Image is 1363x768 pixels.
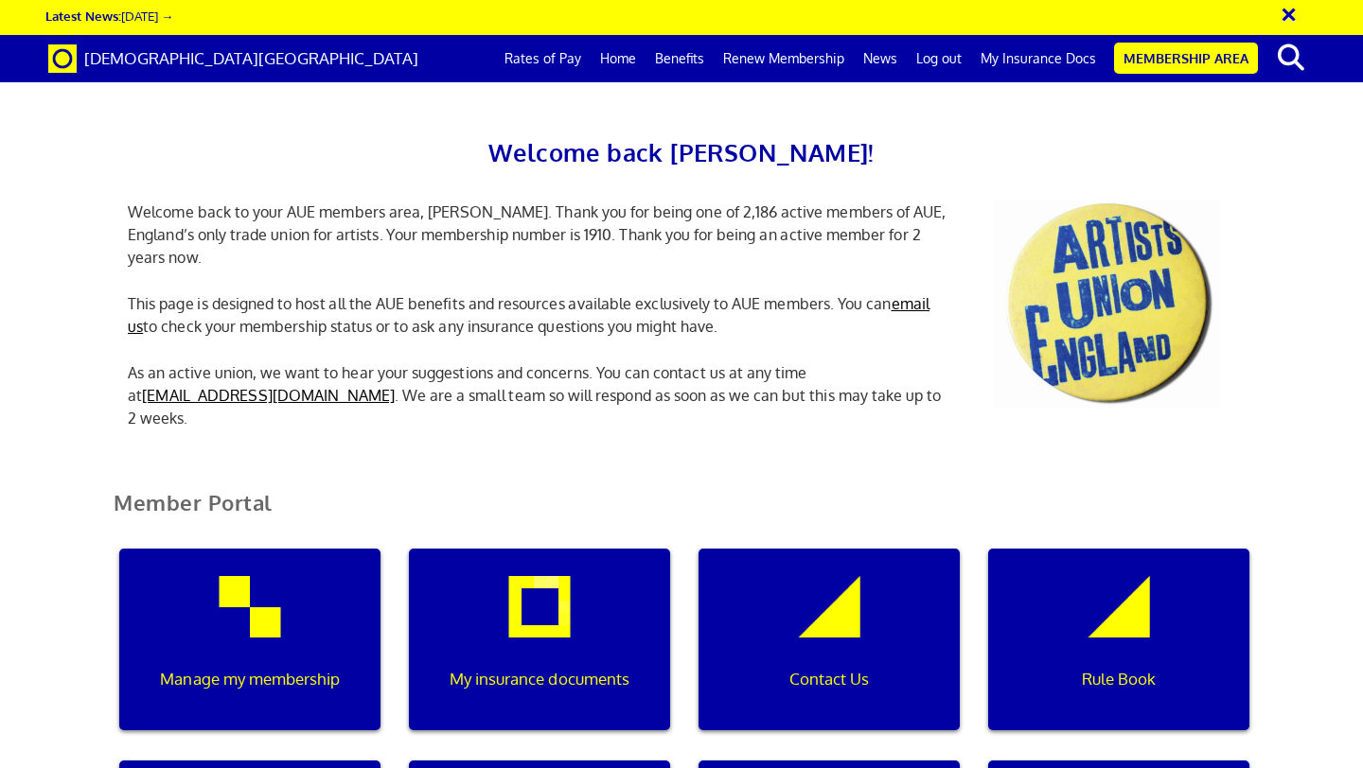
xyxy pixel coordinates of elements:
[142,386,395,405] a: [EMAIL_ADDRESS][DOMAIN_NAME]
[854,35,907,82] a: News
[1114,43,1258,74] a: Membership Area
[422,667,657,691] p: My insurance documents
[114,201,965,269] p: Welcome back to your AUE members area, [PERSON_NAME]. Thank you for being one of 2,186 active mem...
[974,549,1264,760] a: Rule Book
[495,35,591,82] a: Rates of Pay
[133,667,367,691] p: Manage my membership
[99,491,1264,537] h2: Member Portal
[114,132,1249,172] h2: Welcome back [PERSON_NAME]!
[646,35,714,82] a: Benefits
[712,667,947,691] p: Contact Us
[45,8,173,24] a: Latest News:[DATE] →
[591,35,646,82] a: Home
[971,35,1106,82] a: My Insurance Docs
[114,361,965,429] p: As an active union, we want to hear your suggestions and concerns. You can contact us at any time...
[114,292,965,338] p: This page is designed to host all the AUE benefits and resources available exclusively to AUE mem...
[45,8,121,24] strong: Latest News:
[1001,667,1236,691] p: Rule Book
[395,549,684,760] a: My insurance documents
[684,549,974,760] a: Contact Us
[907,35,971,82] a: Log out
[1262,38,1319,78] button: search
[84,48,418,68] span: [DEMOGRAPHIC_DATA][GEOGRAPHIC_DATA]
[714,35,854,82] a: Renew Membership
[34,35,433,82] a: Brand [DEMOGRAPHIC_DATA][GEOGRAPHIC_DATA]
[105,549,395,760] a: Manage my membership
